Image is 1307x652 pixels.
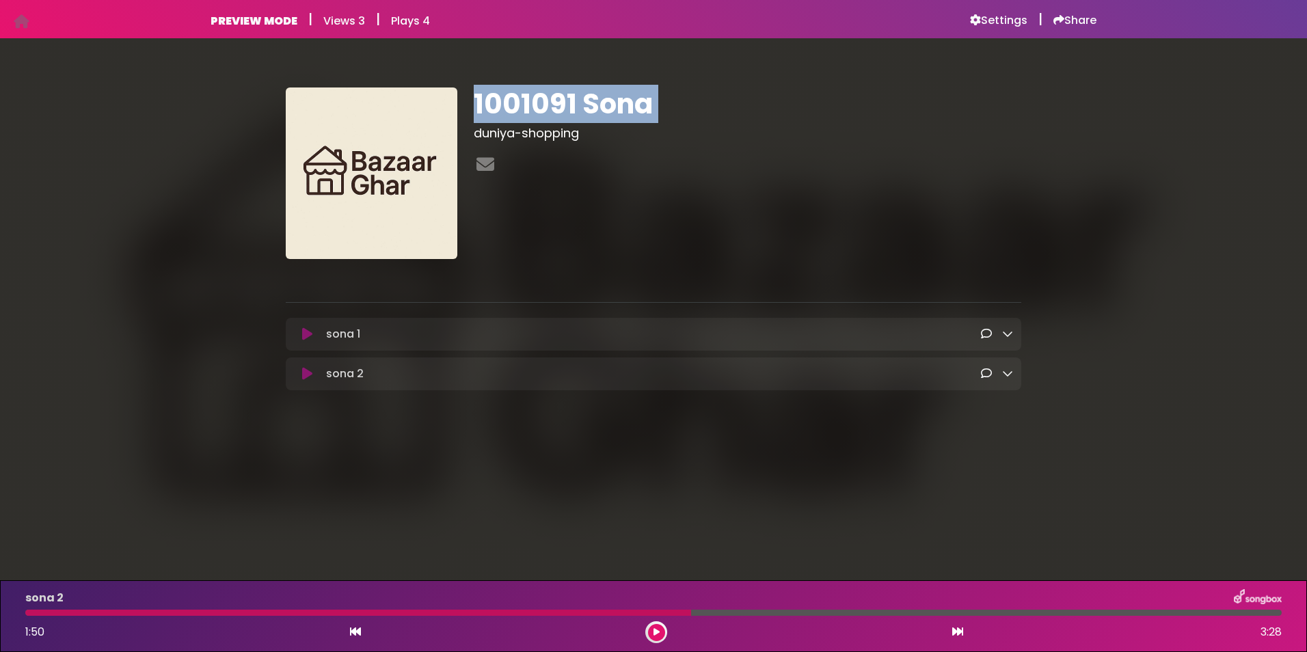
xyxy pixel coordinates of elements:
h6: Plays 4 [391,14,430,27]
a: Share [1053,14,1096,27]
h5: | [308,11,312,27]
h6: Views 3 [323,14,365,27]
p: sona 2 [326,366,364,382]
h5: | [376,11,380,27]
img: 4vGZ4QXSguwBTn86kXf1 [286,87,457,259]
h1: 1001091 Sona [474,87,1021,120]
h3: duniya-shopping [474,126,1021,141]
h5: | [1038,11,1042,27]
h6: PREVIEW MODE [211,14,297,27]
a: Settings [970,14,1027,27]
p: sona 1 [326,326,360,342]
